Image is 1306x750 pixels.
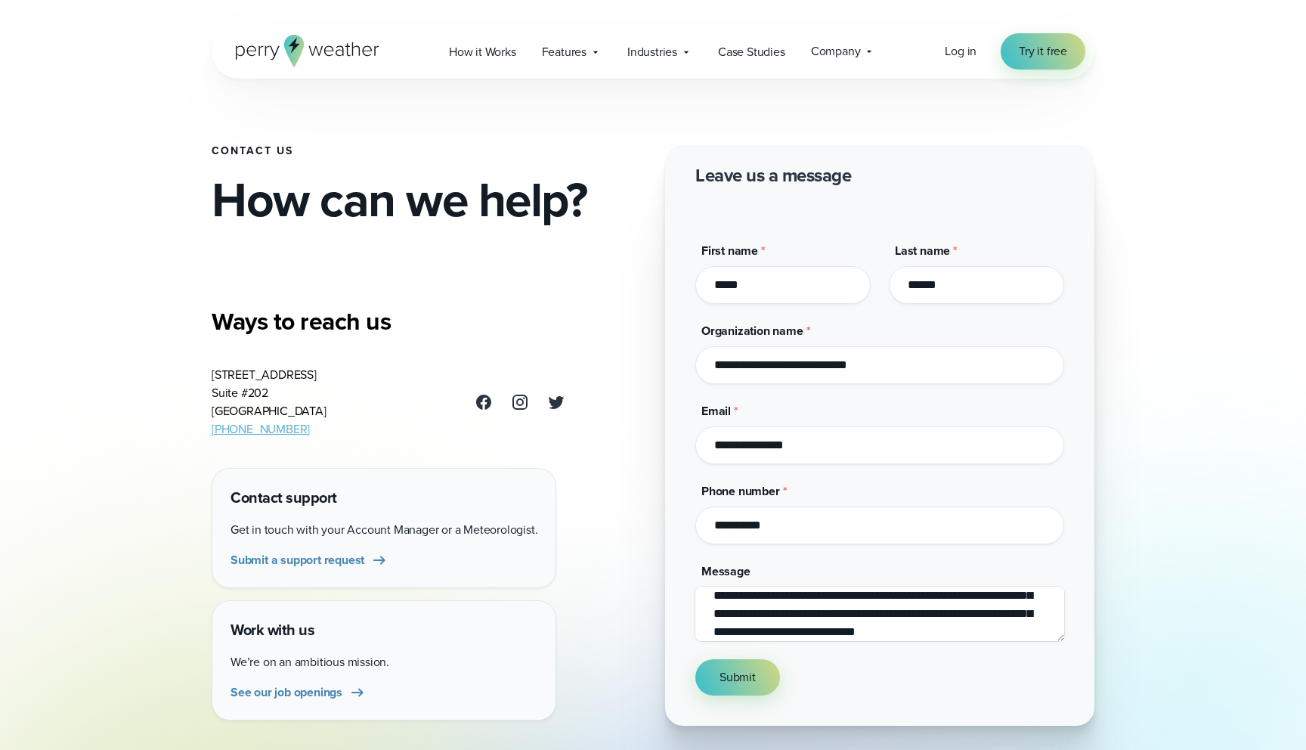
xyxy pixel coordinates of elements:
[701,402,731,420] span: Email
[231,619,537,641] h4: Work with us
[542,43,586,61] span: Features
[212,175,641,224] h2: How can we help?
[701,482,780,500] span: Phone number
[231,551,364,569] span: Submit a support request
[811,42,861,60] span: Company
[945,42,976,60] a: Log in
[231,521,537,539] p: Get in touch with your Account Manager or a Meteorologist.
[695,163,851,187] h2: Leave us a message
[231,683,342,702] span: See our job openings
[231,683,367,702] a: See our job openings
[1001,33,1085,70] a: Try it free
[231,653,537,671] p: We’re on an ambitious mission.
[701,242,758,259] span: First name
[212,420,310,438] a: [PHONE_NUMBER]
[705,36,798,67] a: Case Studies
[627,43,677,61] span: Industries
[720,668,756,686] span: Submit
[1019,42,1067,60] span: Try it free
[718,43,785,61] span: Case Studies
[895,242,950,259] span: Last name
[231,487,537,509] h4: Contact support
[212,306,565,336] h3: Ways to reach us
[436,36,529,67] a: How it Works
[701,322,803,339] span: Organization name
[212,366,326,439] address: [STREET_ADDRESS] Suite #202 [GEOGRAPHIC_DATA]
[449,43,516,61] span: How it Works
[231,551,388,569] a: Submit a support request
[212,145,641,157] h1: Contact Us
[695,659,780,696] button: Submit
[701,562,750,580] span: Message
